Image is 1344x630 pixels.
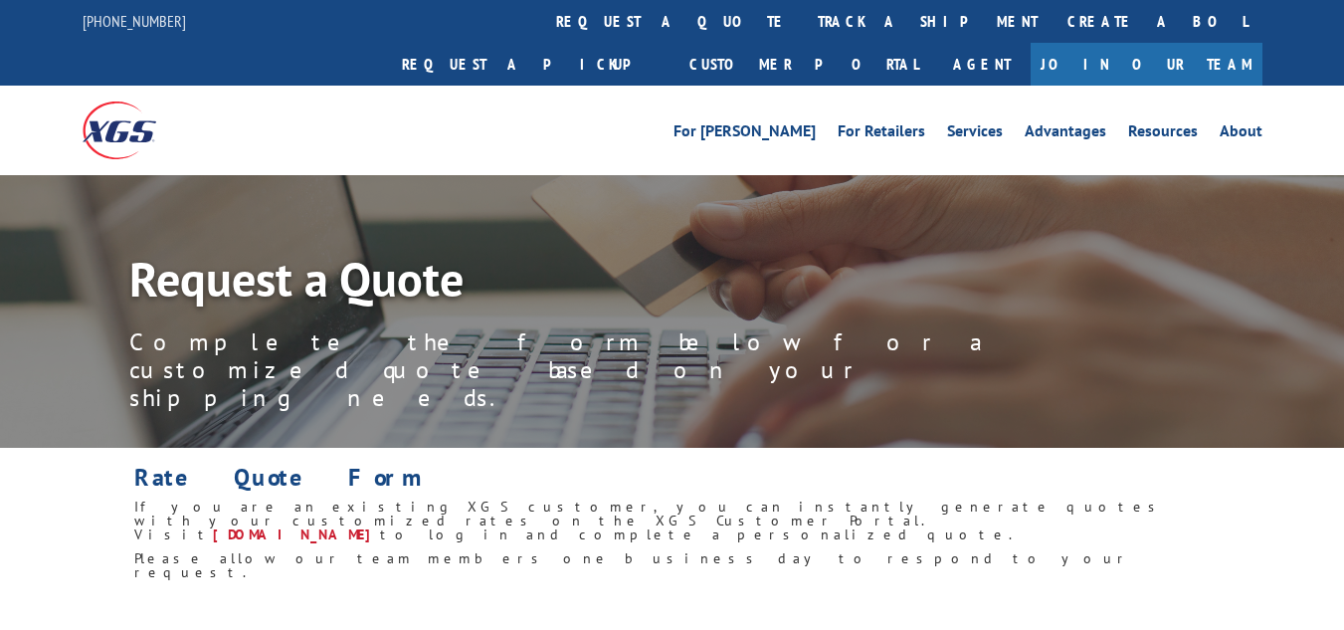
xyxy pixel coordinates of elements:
[129,328,1025,412] p: Complete the form below for a customized quote based on your shipping needs.
[134,466,1210,500] h1: Rate Quote Form
[134,551,1210,589] h6: Please allow our team members one business day to respond to your request.
[1128,123,1198,145] a: Resources
[129,255,1025,313] h1: Request a Quote
[1031,43,1262,86] a: Join Our Team
[1220,123,1262,145] a: About
[387,43,674,86] a: Request a pickup
[673,123,816,145] a: For [PERSON_NAME]
[134,498,1166,543] span: If you are an existing XGS customer, you can instantly generate quotes with your customized rates...
[674,43,933,86] a: Customer Portal
[213,525,380,543] a: [DOMAIN_NAME]
[838,123,925,145] a: For Retailers
[947,123,1003,145] a: Services
[933,43,1031,86] a: Agent
[83,11,186,31] a: [PHONE_NUMBER]
[1025,123,1106,145] a: Advantages
[380,525,1018,543] span: to log in and complete a personalized quote.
